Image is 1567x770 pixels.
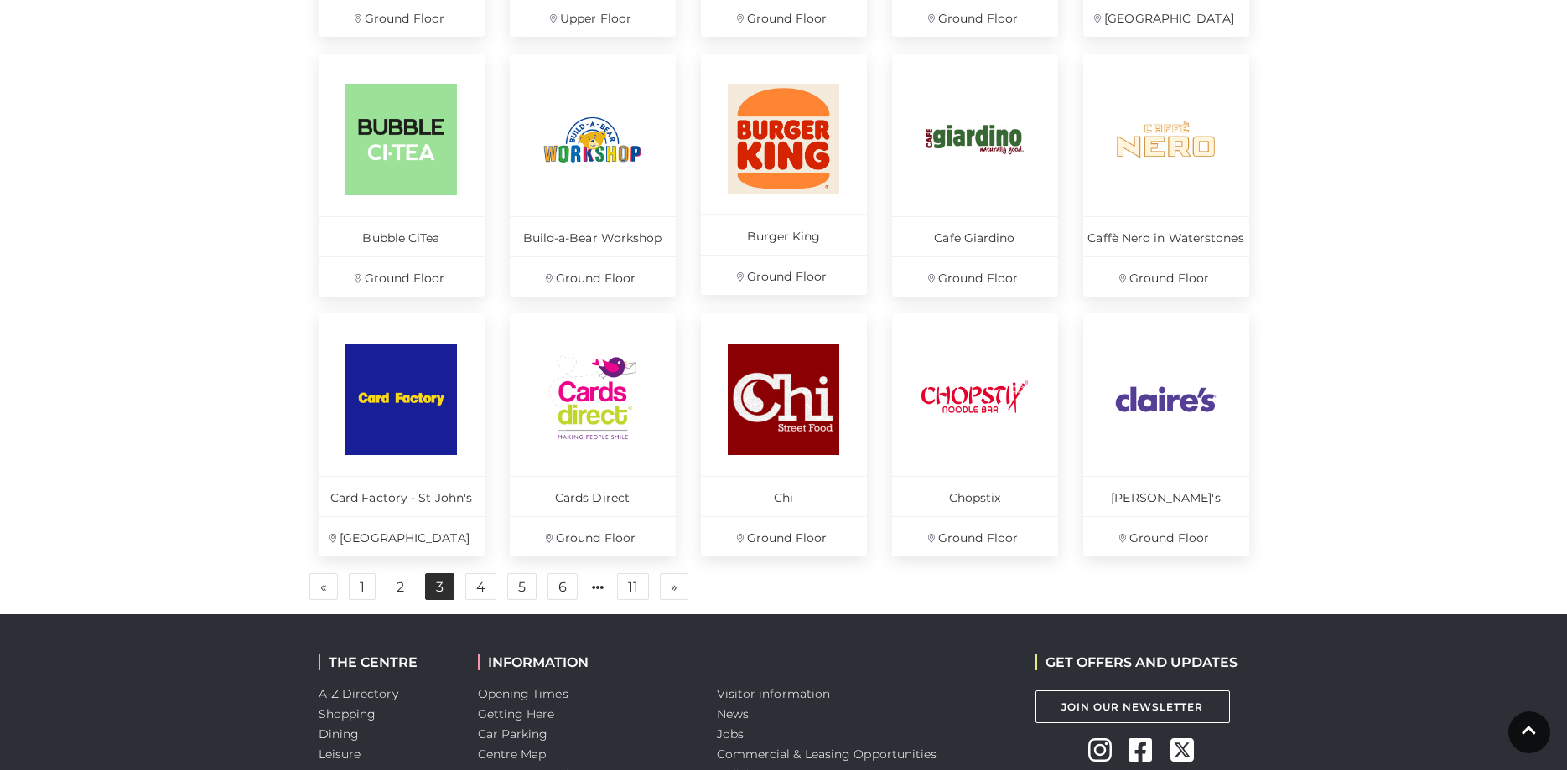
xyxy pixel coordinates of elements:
[319,216,485,256] p: Bubble CiTea
[1083,516,1249,556] p: Ground Floor
[717,747,937,762] a: Commercial & Leasing Opportunities
[547,573,578,600] a: 6
[510,313,676,556] a: Cards Direct Ground Floor
[319,686,398,701] a: A-Z Directory
[892,313,1058,556] a: Chopstix Ground Floor
[320,581,327,592] span: «
[701,54,867,295] a: Burger King Ground Floor
[319,313,485,556] a: Card Factory - St John's [GEOGRAPHIC_DATA]
[387,574,414,601] a: 2
[425,573,454,600] a: 3
[1083,256,1249,297] p: Ground Floor
[660,573,688,600] a: Next
[478,706,555,721] a: Getting Here
[478,747,547,762] a: Centre Map
[478,726,548,742] a: Car Parking
[510,516,676,556] p: Ground Floor
[319,747,361,762] a: Leisure
[701,214,867,255] p: Burger King
[892,476,1058,516] p: Chopstix
[1083,476,1249,516] p: [PERSON_NAME]'s
[319,726,360,742] a: Dining
[349,573,376,600] a: 1
[1083,313,1249,556] a: [PERSON_NAME]'s Ground Floor
[617,573,649,600] a: 11
[892,516,1058,556] p: Ground Floor
[1035,654,1238,670] h2: GET OFFERS AND UPDATES
[701,516,867,556] p: Ground Floor
[478,654,692,670] h2: INFORMATION
[319,476,485,516] p: Card Factory - St John's
[892,54,1058,297] a: Cafe Giardino Ground Floor
[1035,690,1230,723] a: Join Our Newsletter
[319,706,376,721] a: Shopping
[510,54,676,297] a: Build-a-Bear Workshop Ground Floor
[717,706,749,721] a: News
[510,216,676,256] p: Build-a-Bear Workshop
[507,573,537,600] a: 5
[309,573,338,600] a: Previous
[717,686,831,701] a: Visitor information
[717,726,744,742] a: Jobs
[510,476,676,516] p: Cards Direct
[1083,54,1249,297] a: Caffè Nero in Waterstones Ground Floor
[701,255,867,295] p: Ground Floor
[319,654,453,670] h2: THE CENTRE
[1083,216,1249,256] p: Caffè Nero in Waterstones
[510,256,676,297] p: Ground Floor
[892,216,1058,256] p: Cafe Giardino
[701,476,867,516] p: Chi
[319,516,485,556] p: [GEOGRAPHIC_DATA]
[892,256,1058,297] p: Ground Floor
[465,573,496,600] a: 4
[671,581,677,592] span: »
[319,54,485,297] a: Bubble CiTea Ground Floor
[319,256,485,297] p: Ground Floor
[478,686,568,701] a: Opening Times
[701,313,867,556] a: Chi Ground Floor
